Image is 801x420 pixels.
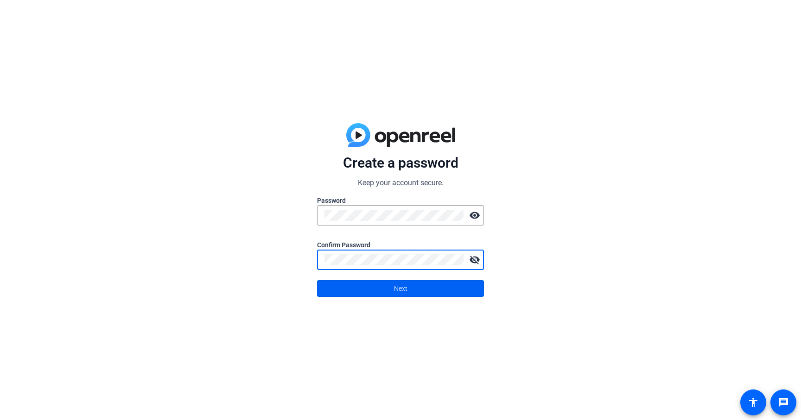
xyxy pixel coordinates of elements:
[317,280,484,297] button: Next
[748,397,759,408] mat-icon: accessibility
[317,177,484,188] p: Keep your account secure.
[778,397,789,408] mat-icon: message
[317,196,484,205] label: Password
[465,206,484,225] mat-icon: visibility
[346,123,455,147] img: blue-gradient.svg
[465,251,484,269] mat-icon: visibility_off
[394,280,407,297] span: Next
[317,154,484,172] p: Create a password
[317,240,484,250] label: Confirm Password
